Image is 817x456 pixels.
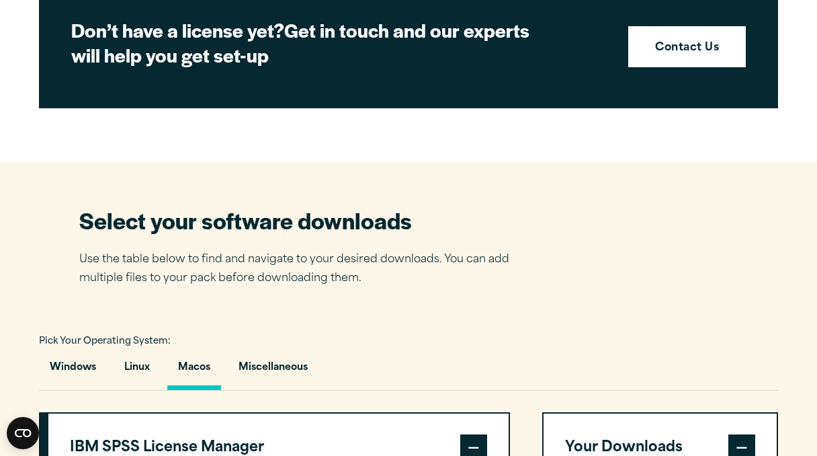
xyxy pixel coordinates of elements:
button: Open CMP widget [7,417,39,449]
strong: Contact Us [655,40,719,57]
h2: Get in touch and our experts will help you get set-up [71,17,542,68]
p: Use the table below to find and navigate to your desired downloads. You can add multiple files to... [79,250,529,289]
a: Contact Us [628,26,746,68]
button: Miscellaneous [228,352,318,390]
span: Pick Your Operating System: [39,337,171,346]
button: Macos [167,352,221,390]
strong: Don’t have a license yet? [71,16,284,43]
h2: Select your software downloads [79,205,529,235]
button: Linux [114,352,161,390]
button: Windows [39,352,107,390]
